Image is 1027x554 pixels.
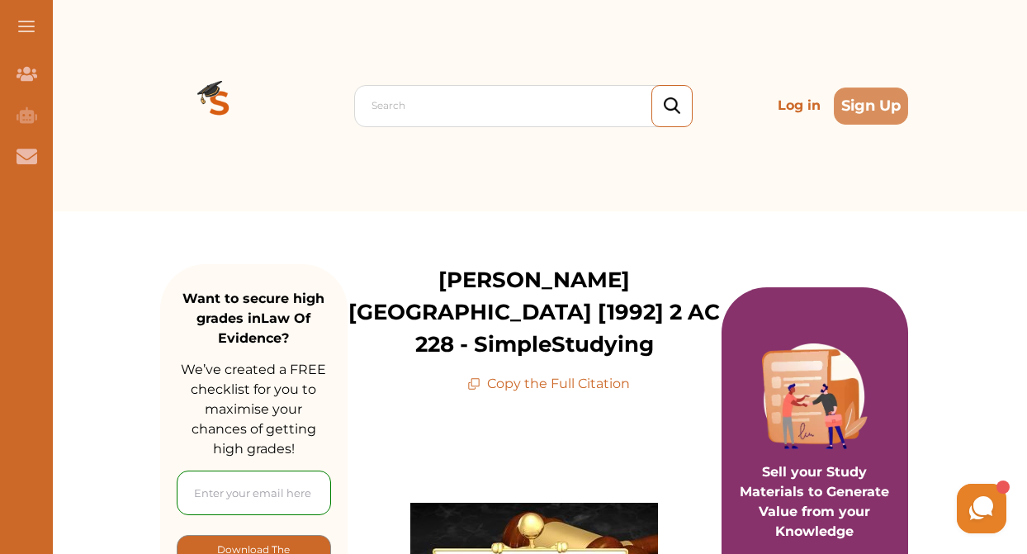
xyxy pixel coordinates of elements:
p: Log in [771,89,827,122]
button: Sign Up [834,88,908,125]
strong: Want to secure high grades in Law Of Evidence ? [182,291,324,346]
img: Purple card image [762,343,868,449]
p: Sell your Study Materials to Generate Value from your Knowledge [738,416,892,542]
span: We’ve created a FREE checklist for you to maximise your chances of getting high grades! [181,362,326,457]
p: Copy the Full Citation [467,374,630,394]
img: search_icon [664,97,680,115]
img: Logo [160,46,279,165]
iframe: HelpCrunch [631,480,1010,537]
input: Enter your email here [177,471,331,515]
p: [PERSON_NAME][GEOGRAPHIC_DATA] [1992] 2 AC 228 - SimpleStudying [348,264,722,361]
